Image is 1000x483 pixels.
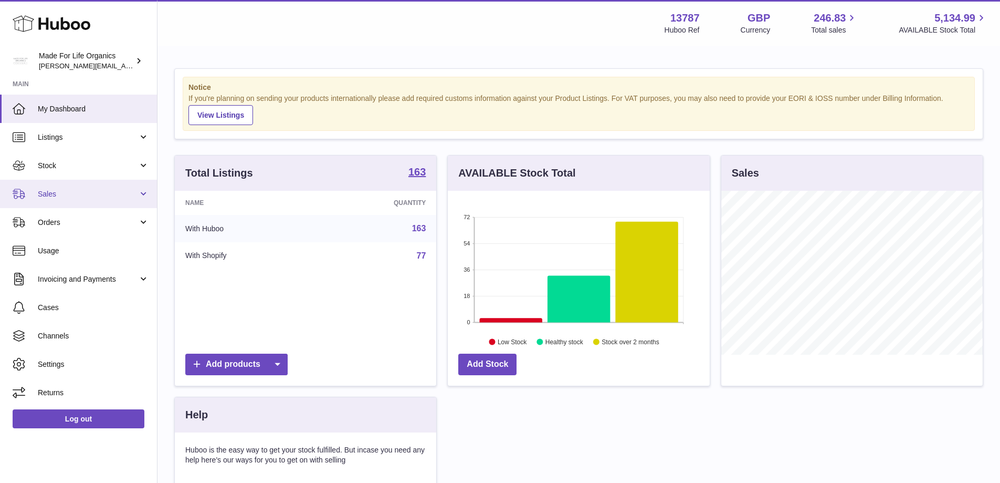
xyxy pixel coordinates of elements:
[38,161,138,171] span: Stock
[38,388,149,398] span: Returns
[464,293,470,299] text: 18
[185,354,288,375] a: Add products
[408,167,426,177] strong: 163
[188,105,253,125] a: View Listings
[417,251,426,260] a: 77
[665,25,700,35] div: Huboo Ref
[38,189,138,199] span: Sales
[38,359,149,369] span: Settings
[408,167,426,179] a: 163
[732,166,759,180] h3: Sales
[464,214,470,220] text: 72
[38,274,138,284] span: Invoicing and Payments
[316,191,437,215] th: Quantity
[13,53,28,69] img: geoff.winwood@madeforlifeorganics.com
[811,11,858,35] a: 246.83 Total sales
[39,61,267,70] span: [PERSON_NAME][EMAIL_ADDRESS][PERSON_NAME][DOMAIN_NAME]
[934,11,975,25] span: 5,134.99
[175,242,316,270] td: With Shopify
[38,246,149,256] span: Usage
[811,25,858,35] span: Total sales
[464,240,470,246] text: 54
[175,215,316,242] td: With Huboo
[458,166,575,180] h3: AVAILABLE Stock Total
[458,354,517,375] a: Add Stock
[748,11,770,25] strong: GBP
[188,83,969,93] strong: Notice
[185,166,253,180] h3: Total Listings
[899,11,987,35] a: 5,134.99 AVAILABLE Stock Total
[741,25,771,35] div: Currency
[545,338,584,345] text: Healthy stock
[13,409,144,428] a: Log out
[188,94,969,125] div: If you're planning on sending your products internationally please add required customs informati...
[185,445,426,465] p: Huboo is the easy way to get your stock fulfilled. But incase you need any help here's our ways f...
[899,25,987,35] span: AVAILABLE Stock Total
[38,218,138,228] span: Orders
[670,11,700,25] strong: 13787
[602,338,659,345] text: Stock over 2 months
[814,11,846,25] span: 246.83
[38,331,149,341] span: Channels
[38,104,149,114] span: My Dashboard
[412,224,426,233] a: 163
[185,408,208,422] h3: Help
[39,51,133,71] div: Made For Life Organics
[498,338,527,345] text: Low Stock
[38,132,138,142] span: Listings
[464,266,470,273] text: 36
[38,303,149,313] span: Cases
[175,191,316,215] th: Name
[467,319,470,325] text: 0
